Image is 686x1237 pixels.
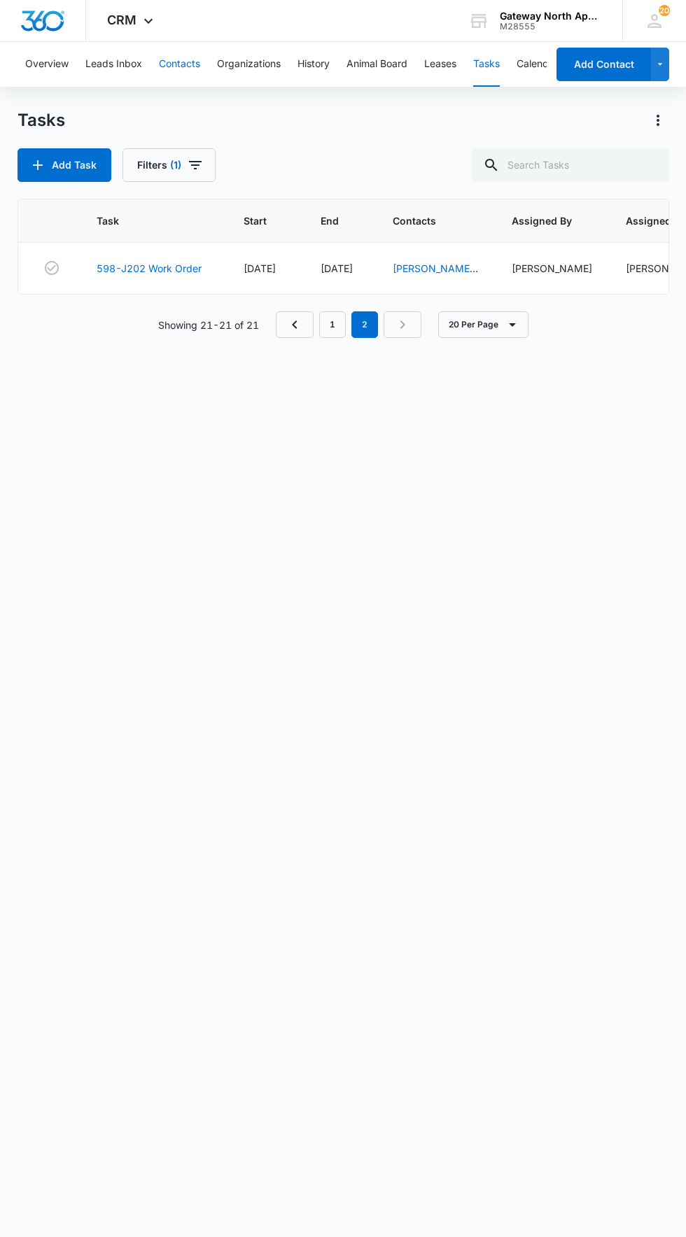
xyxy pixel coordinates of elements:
span: (1) [170,160,181,170]
div: account id [500,22,602,31]
div: notifications count [659,5,670,16]
button: Add Contact [556,48,651,81]
p: Showing 21-21 of 21 [158,318,259,332]
span: End [321,213,339,228]
button: Leads Inbox [85,42,142,87]
span: Task [97,213,190,228]
button: Calendar [517,42,558,87]
button: Overview [25,42,69,87]
em: 2 [351,311,378,338]
div: account name [500,10,602,22]
span: Contacts [393,213,458,228]
span: Start [244,213,267,228]
span: [DATE] [244,262,276,274]
button: 20 Per Page [438,311,528,338]
button: Organizations [217,42,281,87]
button: Add Task [17,148,111,182]
span: CRM [107,13,136,27]
a: 598-J202 Work Order [97,261,202,276]
button: Contacts [159,42,200,87]
h1: Tasks [17,110,65,131]
span: Assigned To [626,213,686,228]
a: Previous Page [276,311,314,338]
span: 20 [659,5,670,16]
a: Page 1 [319,311,346,338]
span: [DATE] [321,262,353,274]
button: Leases [424,42,456,87]
button: Animal Board [346,42,407,87]
nav: Pagination [276,311,421,338]
button: Tasks [473,42,500,87]
button: Actions [647,109,669,132]
input: Search Tasks [472,148,669,182]
span: Assigned By [512,213,572,228]
a: [PERSON_NAME] "[PERSON_NAME]" [PERSON_NAME] [393,262,478,318]
button: History [297,42,330,87]
div: [PERSON_NAME] [512,261,592,276]
button: Filters(1) [122,148,216,182]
